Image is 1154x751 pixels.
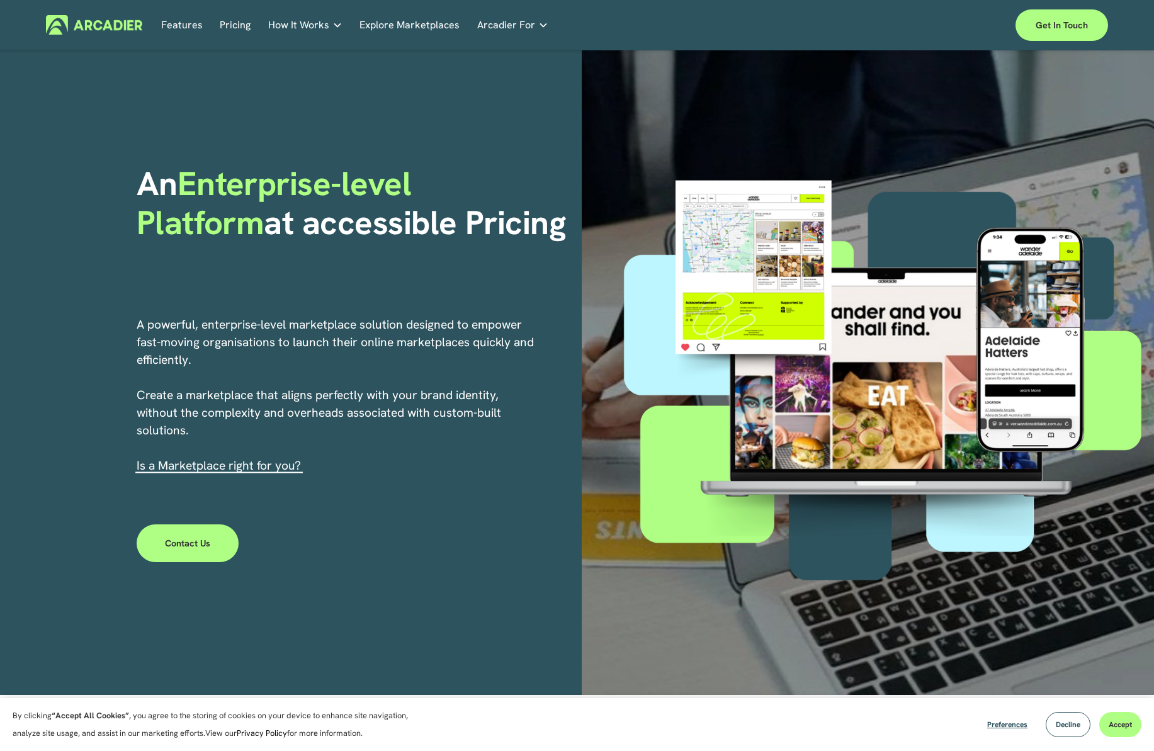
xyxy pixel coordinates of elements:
a: Get in touch [1015,9,1108,41]
button: Decline [1046,712,1090,737]
img: Arcadier [46,15,142,35]
span: Arcadier For [477,16,535,34]
a: folder dropdown [477,15,548,35]
span: Decline [1056,720,1080,730]
span: How It Works [268,16,329,34]
a: Features [161,15,203,35]
a: Pricing [220,15,251,35]
a: s a Marketplace right for you? [140,458,301,473]
p: A powerful, enterprise-level marketplace solution designed to empower fast-moving organisations t... [137,316,536,475]
a: Explore Marketplaces [359,15,460,35]
strong: “Accept All Cookies” [52,710,129,721]
a: Contact Us [137,524,239,562]
span: Preferences [987,720,1027,730]
button: Preferences [978,712,1037,737]
a: folder dropdown [268,15,342,35]
h1: An at accessible Pricing [137,164,573,243]
a: Privacy Policy [237,728,287,738]
span: Enterprise-level Platform [137,162,420,244]
p: By clicking , you agree to the storing of cookies on your device to enhance site navigation, anal... [13,707,422,742]
iframe: Chat Widget [1091,691,1154,751]
span: I [137,458,301,473]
